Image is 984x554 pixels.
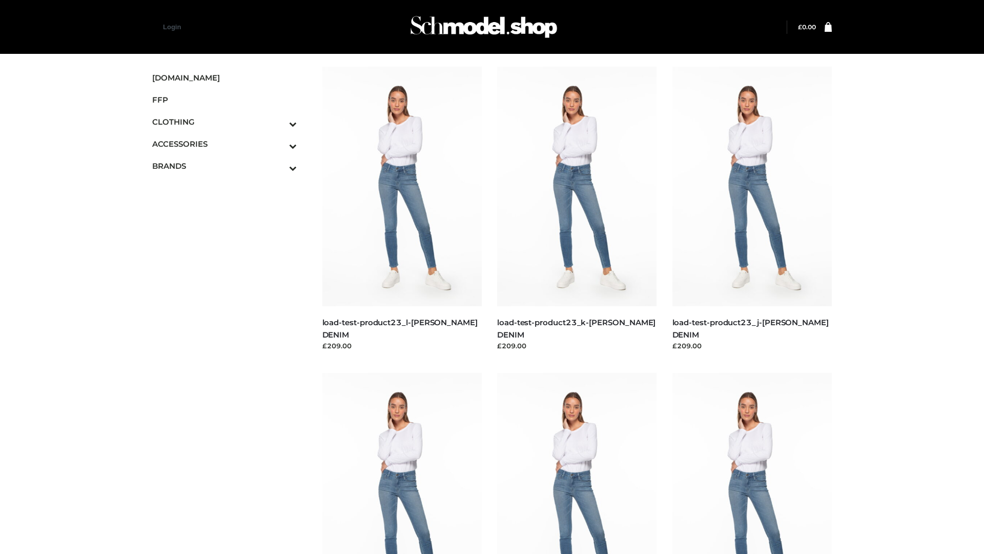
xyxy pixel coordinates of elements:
a: £0.00 [798,23,816,31]
a: ACCESSORIESToggle Submenu [152,133,297,155]
a: FFP [152,89,297,111]
button: Toggle Submenu [261,111,297,133]
img: Schmodel Admin 964 [407,7,561,47]
button: Toggle Submenu [261,133,297,155]
a: Login [163,23,181,31]
button: Toggle Submenu [261,155,297,177]
span: [DOMAIN_NAME] [152,72,297,84]
span: CLOTHING [152,116,297,128]
div: £209.00 [322,341,482,351]
span: ACCESSORIES [152,138,297,150]
a: BRANDSToggle Submenu [152,155,297,177]
a: load-test-product23_k-[PERSON_NAME] DENIM [497,318,655,339]
span: £ [798,23,802,31]
div: £209.00 [672,341,832,351]
span: BRANDS [152,160,297,172]
a: load-test-product23_j-[PERSON_NAME] DENIM [672,318,829,339]
a: load-test-product23_l-[PERSON_NAME] DENIM [322,318,478,339]
a: CLOTHINGToggle Submenu [152,111,297,133]
div: £209.00 [497,341,657,351]
a: [DOMAIN_NAME] [152,67,297,89]
span: FFP [152,94,297,106]
bdi: 0.00 [798,23,816,31]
